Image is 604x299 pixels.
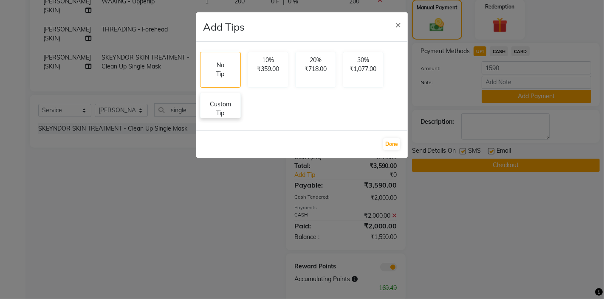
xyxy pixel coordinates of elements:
[253,65,283,74] p: ₹359.00
[383,138,400,150] button: Done
[214,61,227,79] p: No Tip
[388,12,408,36] button: Close
[301,65,330,74] p: ₹718.00
[206,100,235,118] p: Custom Tip
[395,18,401,31] span: ×
[301,56,330,65] p: 20%
[203,19,245,34] h4: Add Tips
[253,56,283,65] p: 10%
[348,56,378,65] p: 30%
[348,65,378,74] p: ₹1,077.00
